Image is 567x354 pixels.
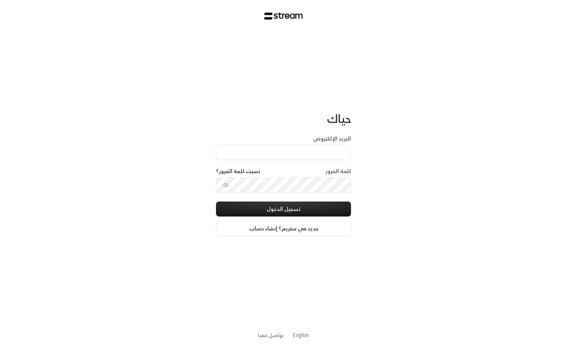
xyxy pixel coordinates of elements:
[258,330,284,340] a: تواصل معنا
[293,328,309,342] a: English
[264,12,303,20] img: Stream Logo
[325,167,351,175] label: كلمة المرور
[258,331,284,339] button: تواصل معنا
[313,135,351,142] label: البريد الإلكتروني
[327,109,351,128] span: حياك
[216,167,260,175] a: نسيت كلمة المرور؟
[216,221,351,236] a: جديد في ستريم؟ إنشاء حساب
[216,202,351,217] button: تسجيل الدخول
[220,179,232,191] button: toggle password visibility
